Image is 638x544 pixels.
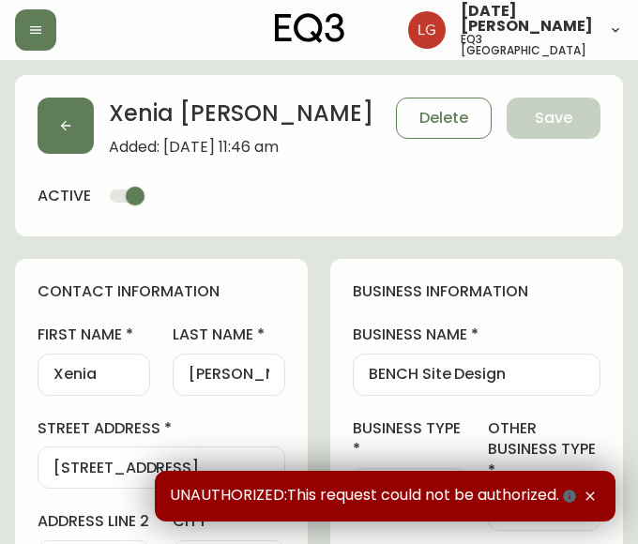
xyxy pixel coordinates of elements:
[353,325,600,345] label: business name
[38,281,285,302] h4: contact information
[38,325,150,345] label: first name
[173,511,285,532] label: city
[170,486,580,506] span: UNAUTHORIZED:This request could not be authorized.
[396,98,492,139] button: Delete
[408,11,446,49] img: 2638f148bab13be18035375ceda1d187
[275,13,344,43] img: logo
[419,108,468,128] span: Delete
[38,186,91,206] h4: active
[173,325,285,345] label: last name
[461,4,593,34] span: [DATE][PERSON_NAME]
[109,98,373,139] h2: Xenia [PERSON_NAME]
[488,418,600,481] label: other business type
[461,34,593,56] h5: eq3 [GEOGRAPHIC_DATA]
[353,418,465,461] label: business type
[38,418,285,439] label: street address
[38,511,150,532] label: address line 2
[109,139,373,156] span: Added: [DATE] 11:46 am
[353,281,600,302] h4: business information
